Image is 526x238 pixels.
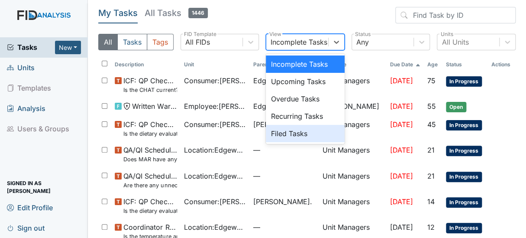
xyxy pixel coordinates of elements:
[7,61,35,75] span: Units
[184,101,246,111] span: Employee : [PERSON_NAME]
[253,75,289,86] span: Edgewood
[356,37,369,47] div: Any
[253,171,316,181] span: —
[446,102,466,112] span: Open
[184,75,246,86] span: Consumer : [PERSON_NAME]
[145,7,208,19] h5: All Tasks
[442,57,488,72] th: Toggle SortBy
[188,8,208,18] span: 1446
[123,196,177,215] span: ICF: QP Checklist Is the dietary evaluation current? (document the date in the comment section)
[446,146,482,156] span: In Progress
[111,57,181,72] th: Toggle SortBy
[319,116,386,141] td: Unit Managers
[253,196,312,207] span: [PERSON_NAME].
[266,55,345,73] div: Incomplete Tasks
[390,223,413,231] span: [DATE]
[319,167,386,193] td: Unit Managers
[123,155,177,163] small: Does MAR have any blank days that should have been initialed?
[250,57,319,72] th: Toggle SortBy
[319,141,386,167] td: Unit Managers
[427,76,436,85] span: 75
[184,119,246,130] span: Consumer : [PERSON_NAME]
[123,145,177,163] span: QA/QI Scheduled Inspection Does MAR have any blank days that should have been initialed?
[181,57,250,72] th: Toggle SortBy
[446,197,482,208] span: In Progress
[253,222,316,232] span: —
[319,193,386,218] td: Unit Managers
[184,171,246,181] span: Location : Edgewood
[123,181,177,189] small: Are there any unnecessary items in the van?
[319,98,386,116] td: [PERSON_NAME]
[319,57,386,72] th: Assignee
[7,180,81,194] span: Signed in as [PERSON_NAME]
[102,61,107,66] input: Toggle All Rows Selected
[132,101,177,111] span: Written Warning
[117,34,147,50] button: Tasks
[427,102,436,111] span: 55
[7,221,45,235] span: Sign out
[390,197,413,206] span: [DATE]
[446,76,482,87] span: In Progress
[390,146,413,154] span: [DATE]
[147,34,174,50] button: Tags
[271,37,327,47] div: Incomplete Tasks
[390,102,413,111] span: [DATE]
[424,57,442,72] th: Toggle SortBy
[427,197,435,206] span: 14
[55,41,81,54] button: New
[123,75,177,94] span: ICF: QP Checklist Is the CHAT current? (document the date in the comment section)
[319,72,386,98] td: Unit Managers
[442,37,468,47] div: All Units
[266,90,345,108] div: Overdue Tasks
[266,73,345,90] div: Upcoming Tasks
[390,76,413,85] span: [DATE]
[184,196,246,207] span: Consumer : [PERSON_NAME]
[427,223,435,231] span: 12
[446,120,482,130] span: In Progress
[427,120,436,129] span: 45
[184,222,246,232] span: Location : Edgewood
[266,125,345,142] div: Filed Tasks
[184,145,246,155] span: Location : Edgewood
[446,223,482,233] span: In Progress
[390,120,413,129] span: [DATE]
[98,34,174,50] div: Type filter
[7,201,53,214] span: Edit Profile
[266,108,345,125] div: Recurring Tasks
[185,37,210,47] div: All FIDs
[123,130,177,138] small: Is the dietary evaluation current? (document the date in the comment section)
[123,119,177,138] span: ICF: QP Checklist Is the dietary evaluation current? (document the date in the comment section)
[395,7,516,23] input: Find Task by ID
[7,102,45,115] span: Analysis
[7,42,55,52] a: Tasks
[488,57,516,72] th: Actions
[390,172,413,180] span: [DATE]
[253,145,316,155] span: —
[427,146,435,154] span: 21
[123,86,177,94] small: Is the CHAT current? (document the date in the comment section)
[98,34,118,50] button: All
[98,7,138,19] h5: My Tasks
[253,119,312,130] span: [PERSON_NAME].
[427,172,435,180] span: 21
[123,171,177,189] span: QA/QI Scheduled Inspection Are there any unnecessary items in the van?
[446,172,482,182] span: In Progress
[123,207,177,215] small: Is the dietary evaluation current? (document the date in the comment section)
[387,57,424,72] th: Toggle SortBy
[253,101,289,111] span: Edgewood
